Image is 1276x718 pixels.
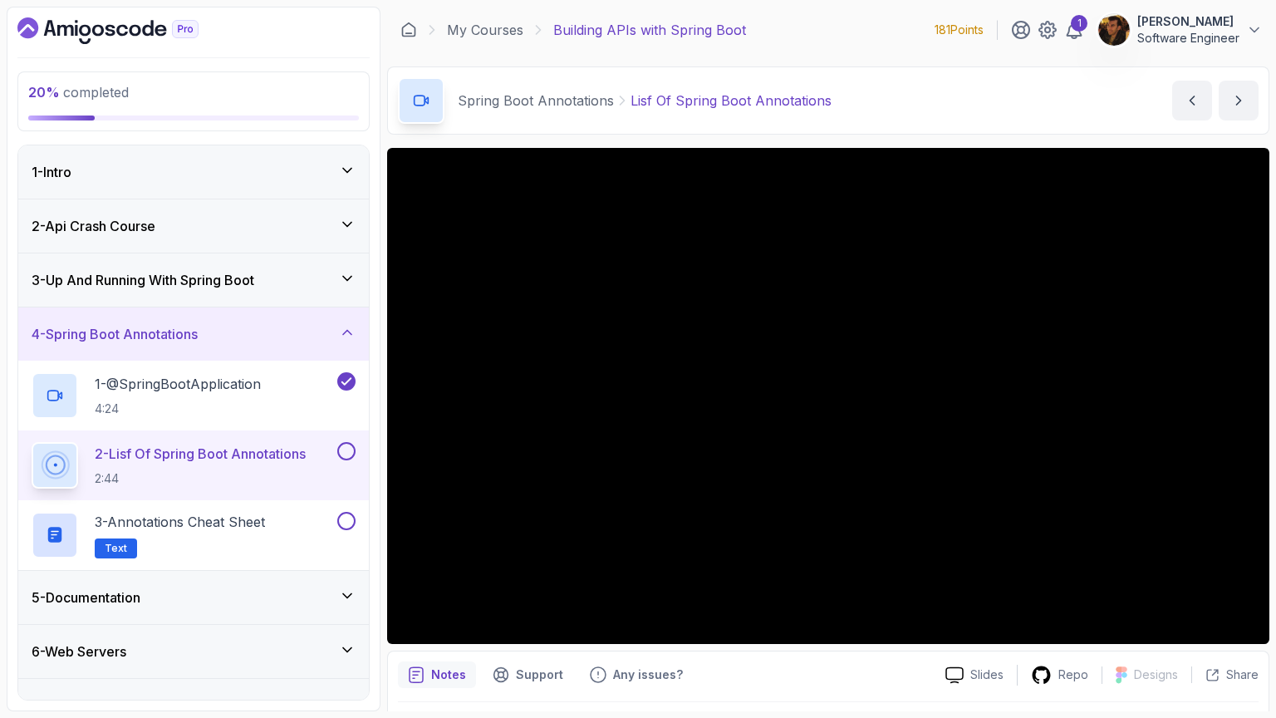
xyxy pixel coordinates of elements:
button: 5-Documentation [18,571,369,624]
p: Share [1226,666,1259,683]
p: Building APIs with Spring Boot [553,20,746,40]
h3: 2 - Api Crash Course [32,216,155,236]
h3: 3 - Up And Running With Spring Boot [32,270,254,290]
a: My Courses [447,20,523,40]
button: Feedback button [580,661,693,688]
h3: 6 - Web Servers [32,642,126,661]
button: 4-Spring Boot Annotations [18,307,369,361]
p: 2 - Lisf Of Spring Boot Annotations [95,444,306,464]
p: 1 - @SpringBootApplication [95,374,261,394]
p: 2:44 [95,470,306,487]
a: Dashboard [400,22,417,38]
p: 4:24 [95,401,261,417]
h3: 7 - Spring Mvc [32,696,116,716]
p: Spring Boot Annotations [458,91,614,111]
button: 1-@SpringBootApplication4:24 [32,372,356,419]
button: 6-Web Servers [18,625,369,678]
button: previous content [1172,81,1212,120]
h3: 4 - Spring Boot Annotations [32,324,198,344]
p: 181 Points [935,22,984,38]
div: 1 [1071,15,1087,32]
p: Slides [970,666,1004,683]
button: 2-Lisf Of Spring Boot Annotations2:44 [32,442,356,489]
button: user profile image[PERSON_NAME]Software Engineer [1097,13,1263,47]
button: 1-Intro [18,145,369,199]
span: 20 % [28,84,60,101]
a: Slides [932,666,1017,684]
a: Dashboard [17,17,237,44]
p: [PERSON_NAME] [1137,13,1239,30]
p: Support [516,666,563,683]
a: Repo [1018,665,1102,686]
img: user profile image [1098,14,1130,46]
p: Lisf Of Spring Boot Annotations [631,91,832,111]
span: Text [105,542,127,555]
span: completed [28,84,129,101]
iframe: 2 - Lisf Of Spring Boot Annotations [387,148,1269,644]
p: Any issues? [613,666,683,683]
button: 3-Up And Running With Spring Boot [18,253,369,307]
button: 2-Api Crash Course [18,199,369,253]
a: 1 [1064,20,1084,40]
p: Designs [1134,666,1178,683]
button: notes button [398,661,476,688]
h3: 5 - Documentation [32,588,140,607]
p: 3 - Annotations Cheat Sheet [95,512,265,532]
button: Share [1191,666,1259,683]
button: 3-Annotations Cheat SheetText [32,512,356,558]
p: Software Engineer [1137,30,1239,47]
p: Repo [1058,666,1088,683]
button: Support button [483,661,573,688]
p: Notes [431,666,466,683]
h3: 1 - Intro [32,162,71,182]
button: next content [1219,81,1259,120]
